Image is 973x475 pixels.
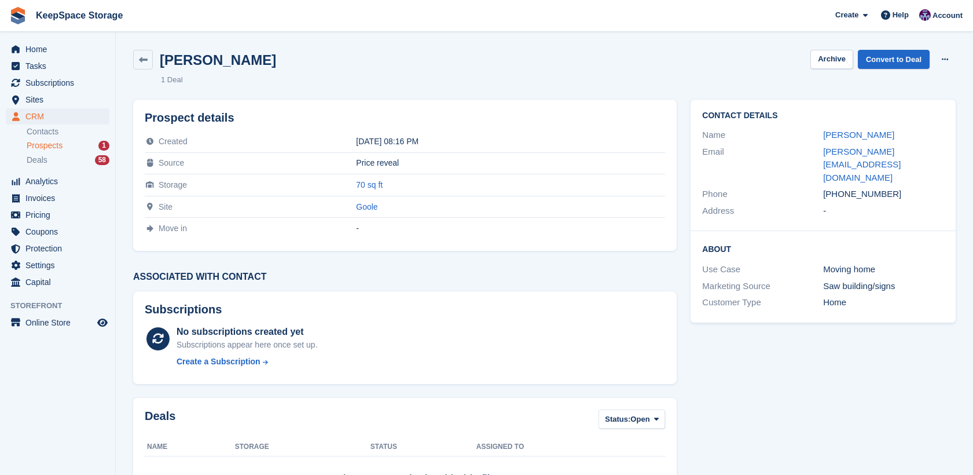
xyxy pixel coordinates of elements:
[177,325,318,339] div: No subscriptions created yet
[893,9,909,21] span: Help
[702,280,823,293] div: Marketing Source
[932,10,963,21] span: Account
[25,58,95,74] span: Tasks
[25,207,95,223] span: Pricing
[810,50,853,69] button: Archive
[599,410,665,429] button: Status: Open
[823,147,901,182] a: [PERSON_NAME][EMAIL_ADDRESS][DOMAIN_NAME]
[25,240,95,257] span: Protection
[6,75,109,91] a: menu
[25,92,95,108] span: Sites
[6,315,109,331] a: menu
[235,438,370,456] th: Storage
[702,263,823,276] div: Use Case
[6,41,109,57] a: menu
[145,438,235,456] th: Name
[823,280,944,293] div: Saw building/signs
[356,202,377,211] a: Goole
[476,438,665,456] th: Assigned to
[25,274,95,290] span: Capital
[6,108,109,125] a: menu
[25,224,95,240] span: Coupons
[27,154,109,166] a: Deals 58
[25,75,95,91] span: Subscriptions
[702,296,823,309] div: Customer Type
[702,243,944,254] h2: About
[159,180,187,189] span: Storage
[702,129,823,142] div: Name
[27,140,109,152] a: Prospects 1
[823,296,944,309] div: Home
[6,240,109,257] a: menu
[356,224,665,233] div: -
[96,316,109,330] a: Preview store
[25,173,95,189] span: Analytics
[823,188,944,201] div: [PHONE_NUMBER]
[133,272,677,282] h3: Associated with contact
[6,274,109,290] a: menu
[145,111,665,125] h2: Prospect details
[356,180,383,189] a: 70 sq ft
[370,438,476,456] th: Status
[159,224,187,233] span: Move in
[145,303,665,316] h2: Subscriptions
[161,74,183,86] li: 1 Deal
[835,9,858,21] span: Create
[27,155,47,166] span: Deals
[6,207,109,223] a: menu
[356,137,665,146] div: [DATE] 08:16 PM
[159,202,172,211] span: Site
[160,52,276,68] h2: [PERSON_NAME]
[10,300,115,312] span: Storefront
[27,140,63,151] span: Prospects
[98,141,109,151] div: 1
[145,410,175,431] h2: Deals
[702,204,823,218] div: Address
[25,190,95,206] span: Invoices
[159,158,184,167] span: Source
[6,257,109,273] a: menu
[25,108,95,125] span: CRM
[823,130,894,140] a: [PERSON_NAME]
[919,9,931,21] img: Charlotte Jobling
[31,6,127,25] a: KeepSpace Storage
[25,315,95,331] span: Online Store
[6,92,109,108] a: menu
[177,339,318,351] div: Subscriptions appear here once set up.
[25,257,95,273] span: Settings
[177,356,260,368] div: Create a Subscription
[6,190,109,206] a: menu
[605,414,630,425] span: Status:
[27,126,109,137] a: Contacts
[6,58,109,74] a: menu
[177,356,318,368] a: Create a Subscription
[9,7,27,24] img: stora-icon-8386f47178a22dfd0bd8f6a31ec36ba5ce8667c1dd55bd0f319d3a0aa187defe.svg
[25,41,95,57] span: Home
[6,173,109,189] a: menu
[823,204,944,218] div: -
[159,137,188,146] span: Created
[702,145,823,185] div: Email
[858,50,930,69] a: Convert to Deal
[356,158,665,167] div: Price reveal
[702,188,823,201] div: Phone
[630,414,649,425] span: Open
[95,155,109,165] div: 58
[6,224,109,240] a: menu
[702,111,944,120] h2: Contact Details
[823,263,944,276] div: Moving home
